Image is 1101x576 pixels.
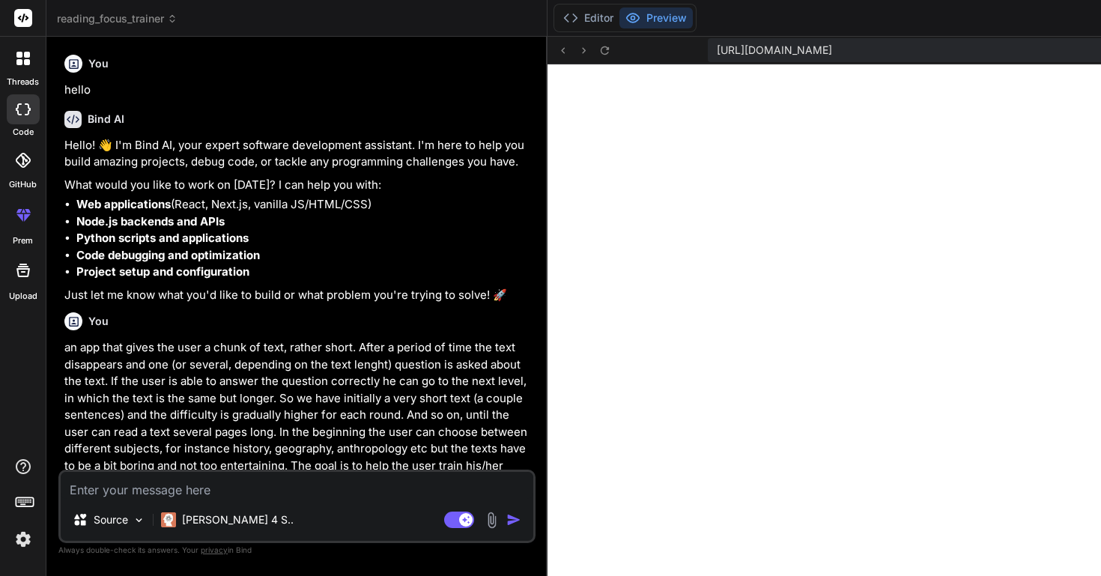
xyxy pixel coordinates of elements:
[182,512,294,527] p: [PERSON_NAME] 4 S..
[76,197,171,211] strong: Web applications
[506,512,521,527] img: icon
[9,178,37,191] label: GitHub
[64,339,533,491] p: an app that gives the user a chunk of text, rather short. After a period of time the text disappe...
[88,314,109,329] h6: You
[76,214,225,228] strong: Node.js backends and APIs
[76,248,260,262] strong: Code debugging and optimization
[76,264,249,279] strong: Project setup and configuration
[64,82,533,99] p: hello
[7,76,39,88] label: threads
[64,287,533,304] p: Just let me know what you'd like to build or what problem you're trying to solve! 🚀
[58,543,536,557] p: Always double-check its answers. Your in Bind
[557,7,619,28] button: Editor
[717,43,832,58] span: [URL][DOMAIN_NAME]
[483,512,500,529] img: attachment
[88,56,109,71] h6: You
[57,11,178,26] span: reading_focus_trainer
[64,177,533,194] p: What would you like to work on [DATE]? I can help you with:
[76,231,249,245] strong: Python scripts and applications
[619,7,693,28] button: Preview
[13,234,33,247] label: prem
[201,545,228,554] span: privacy
[13,126,34,139] label: code
[161,512,176,527] img: Claude 4 Sonnet
[76,196,533,213] li: (React, Next.js, vanilla JS/HTML/CSS)
[94,512,128,527] p: Source
[133,514,145,527] img: Pick Models
[9,290,37,303] label: Upload
[88,112,124,127] h6: Bind AI
[64,137,533,171] p: Hello! 👋 I'm Bind AI, your expert software development assistant. I'm here to help you build amaz...
[10,527,36,552] img: settings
